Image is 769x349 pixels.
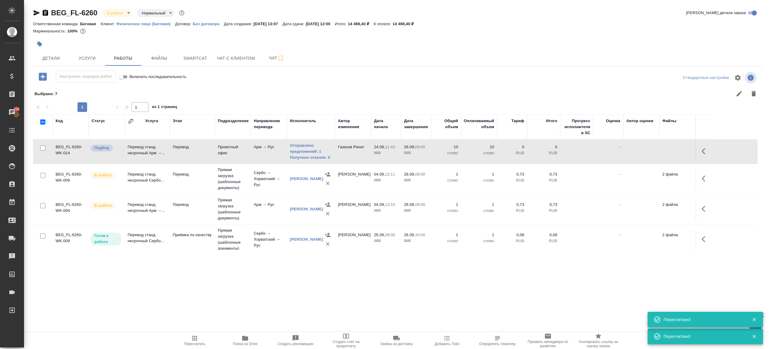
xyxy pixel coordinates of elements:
[215,224,251,254] td: Прямая загрузка (шаблонные документы)
[464,232,494,238] p: 1
[173,144,212,150] p: Перевод
[277,55,284,62] svg: Подписаться
[335,141,371,162] td: Газизов Ринат
[90,232,122,246] div: Исполнитель может приступить к работе
[324,340,368,348] span: Создать счет на предоплату
[530,177,557,183] p: RUB
[125,168,170,189] td: Перевод станд. несрочный Сербо...
[434,202,458,208] p: 1
[434,118,458,130] div: Общий объем
[53,141,89,162] td: BEG_FL-6260-WK-014
[33,38,46,51] button: Добавить тэг
[251,199,287,220] td: Арм → Рус
[125,141,170,162] td: Перевод станд. несрочный Арм →...
[380,342,413,346] span: Заявка на доставку
[748,334,760,339] button: Закрыть
[73,55,102,62] span: Услуги
[745,72,758,83] span: Посмотреть информацию
[215,194,251,224] td: Прямая загрузка (шаблонные документы)
[664,333,743,339] div: Пересчитано!
[681,73,731,83] div: split button
[173,202,212,208] p: Перевод
[254,22,283,26] p: [DATE] 13:07
[500,150,524,156] p: RUB
[479,342,515,346] span: Определить тематику
[109,55,138,62] span: Работы
[348,22,374,26] p: 14 498,40 ₽
[619,202,620,207] a: -
[251,141,287,162] td: Арм → Рус
[218,118,249,124] div: Подразделение
[217,55,255,62] span: Чат с клиентом
[464,238,494,244] p: слово
[323,230,332,239] button: Назначить
[173,118,182,124] div: Этап
[374,208,398,214] p: 2025
[415,233,425,237] p: 10:00
[546,118,557,124] div: Итого
[306,22,335,26] p: [DATE] 12:00
[116,21,175,26] a: Физическое лицо (Беговая)
[233,342,257,346] span: Папка на Drive
[270,332,321,349] button: Создать рекламацию
[335,229,371,250] td: [PERSON_NAME]
[385,233,395,237] p: 09:00
[434,238,458,244] p: слово
[662,171,692,177] p: 2 файла
[145,55,174,62] span: Файлы
[619,233,620,237] a: -
[137,9,174,17] div: В работе
[530,238,557,244] p: RUB
[464,118,494,130] div: Оплачиваемый объем
[662,118,676,124] div: Файлы
[530,150,557,156] p: RUB
[371,332,422,349] button: Заявка на доставку
[385,202,395,207] p: 13:10
[500,208,524,214] p: RUB
[173,232,212,238] p: Приёмка по качеству
[404,238,428,244] p: 2025
[323,209,332,218] button: Удалить
[282,22,305,26] p: Дата сдачи:
[278,342,314,346] span: Создать рекламацию
[374,150,398,156] p: 2025
[374,172,385,176] p: 04.09,
[434,232,458,238] p: 1
[215,164,251,194] td: Прямая загрузка (шаблонные документы)
[173,171,212,177] p: Перевод
[374,177,398,183] p: 2025
[464,150,494,156] p: слово
[92,118,105,124] div: Статус
[53,168,89,189] td: BEG_FL-6260-WK-006
[500,171,524,177] p: 0,73
[80,22,101,26] p: Беговая
[254,118,284,130] div: Направление перевода
[698,202,713,216] button: Здесь прячутся важные кнопки
[220,332,270,349] button: Папка на Drive
[511,118,524,124] div: Тариф
[374,145,385,149] p: 24.09,
[67,29,79,33] p: 100%
[335,168,371,189] td: [PERSON_NAME]
[404,233,415,237] p: 26.09,
[125,229,170,250] td: Перевод станд. несрочный Сербо...
[662,202,692,208] p: 2 файла
[251,227,287,251] td: Сербо → Хорватский → Рус
[434,144,458,150] p: 10
[526,340,570,348] span: Призвать менеджера по развитию
[563,118,590,136] div: Прогресс исполнителя в SC
[434,177,458,183] p: слово
[530,171,557,177] p: 0,73
[290,155,332,161] a: Получено отказов: 0
[698,232,713,246] button: Здесь прячутся важные кнопки
[686,10,746,16] span: [PERSON_NAME] детали заказа
[321,332,371,349] button: Создать счет на предоплату
[374,22,393,26] p: К оплате:
[664,317,743,323] div: Пересчитано!
[178,9,186,17] button: Доп статусы указывают на важность/срочность заказа
[90,171,122,179] div: Исполнитель выполняет работу
[140,11,167,16] button: Нормальный
[128,118,134,124] button: Сгруппировать
[434,150,458,156] p: слово
[415,172,425,176] p: 09:00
